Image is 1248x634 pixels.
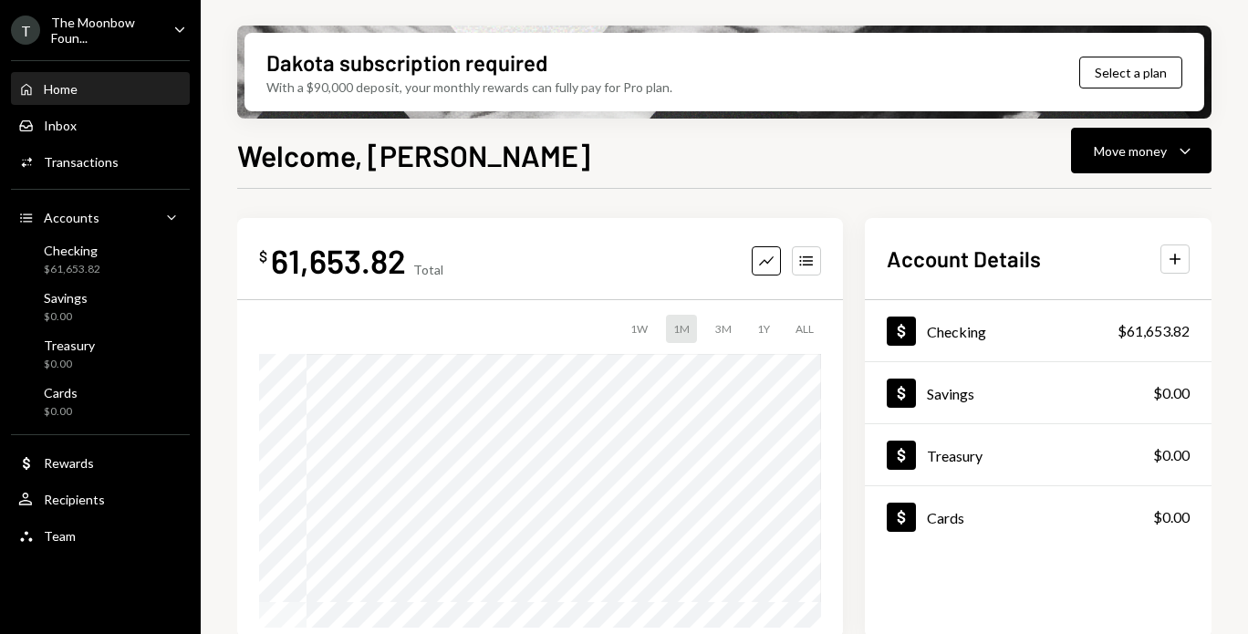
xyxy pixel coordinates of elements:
div: Savings [44,290,88,306]
div: Treasury [44,338,95,353]
a: Cards$0.00 [11,379,190,423]
h2: Account Details [887,244,1041,274]
a: Team [11,519,190,552]
div: 3M [708,315,739,343]
div: Savings [927,385,974,402]
a: Rewards [11,446,190,479]
div: $0.00 [44,404,78,420]
div: With a $90,000 deposit, your monthly rewards can fully pay for Pro plan. [266,78,672,97]
a: Inbox [11,109,190,141]
a: Accounts [11,201,190,234]
a: Cards$0.00 [865,486,1212,547]
a: Checking$61,653.82 [11,237,190,281]
div: T [11,16,40,45]
div: Checking [44,243,100,258]
div: Cards [927,509,964,526]
div: Total [413,262,443,277]
div: Inbox [44,118,77,133]
div: $0.00 [1153,506,1190,528]
div: $61,653.82 [44,262,100,277]
div: 61,653.82 [271,240,406,281]
a: Transactions [11,145,190,178]
div: 1W [623,315,655,343]
a: Home [11,72,190,105]
div: $0.00 [1153,382,1190,404]
div: Rewards [44,455,94,471]
div: Checking [927,323,986,340]
a: Treasury$0.00 [865,424,1212,485]
div: $ [259,247,267,265]
a: Recipients [11,483,190,515]
div: $0.00 [44,357,95,372]
a: Checking$61,653.82 [865,300,1212,361]
div: Cards [44,385,78,400]
h1: Welcome, [PERSON_NAME] [237,137,590,173]
div: ALL [788,315,821,343]
div: Move money [1094,141,1167,161]
div: $61,653.82 [1118,320,1190,342]
div: Dakota subscription required [266,47,547,78]
div: 1M [666,315,697,343]
div: Treasury [927,447,983,464]
div: Team [44,528,76,544]
div: $0.00 [1153,444,1190,466]
div: The Moonbow Foun... [51,15,159,46]
a: Treasury$0.00 [11,332,190,376]
button: Select a plan [1079,57,1182,88]
div: Home [44,81,78,97]
button: Move money [1071,128,1212,173]
div: $0.00 [44,309,88,325]
div: Recipients [44,492,105,507]
div: Accounts [44,210,99,225]
div: 1Y [750,315,777,343]
a: Savings$0.00 [865,362,1212,423]
div: Transactions [44,154,119,170]
a: Savings$0.00 [11,285,190,328]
